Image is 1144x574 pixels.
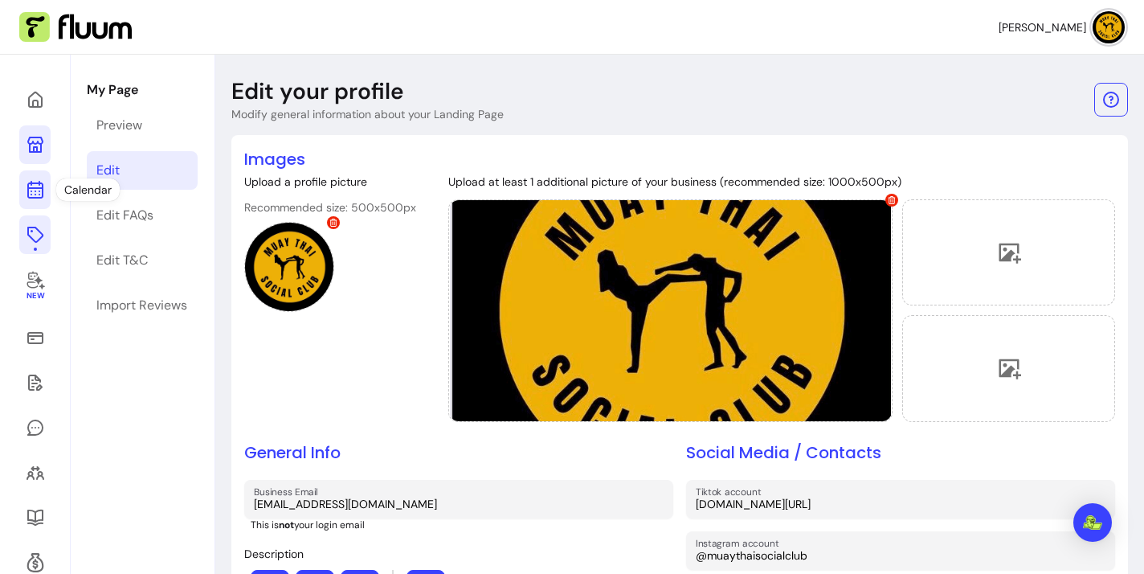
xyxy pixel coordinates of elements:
[19,80,51,119] a: Home
[19,125,51,164] a: My Page
[1073,503,1112,542] div: Open Intercom Messenger
[244,547,304,561] span: Description
[254,485,324,498] label: Business Email
[26,291,43,301] span: New
[19,498,51,537] a: Resources
[696,547,1105,564] input: Instagram account
[231,106,504,122] p: Modify general information about your Landing Page
[999,19,1086,35] span: [PERSON_NAME]
[96,206,153,225] div: Edit FAQs
[251,519,673,531] p: This is your login email
[696,485,766,498] label: Tiktok account
[19,260,51,312] a: New
[19,318,51,357] a: Sales
[448,199,893,422] div: Provider image 1
[19,170,51,209] a: Calendar
[244,199,416,215] p: Recommended size: 500x500px
[449,200,892,421] img: https://d22cr2pskkweo8.cloudfront.net/dc0c762b-9780-4532-9b9b-6d4be0d5898c
[96,251,148,270] div: Edit T&C
[96,161,120,180] div: Edit
[19,453,51,492] a: Clients
[96,296,187,315] div: Import Reviews
[244,441,673,464] h2: General Info
[87,286,198,325] a: Import Reviews
[245,223,333,311] img: https://d22cr2pskkweo8.cloudfront.net/19234bcf-8452-4990-a75e-9662500e95bf
[87,241,198,280] a: Edit T&C
[254,496,664,512] input: Business Email
[19,408,51,447] a: My Messages
[87,196,198,235] a: Edit FAQs
[87,151,198,190] a: Edit
[696,496,1105,512] input: Tiktok account
[19,215,51,254] a: Offerings
[244,174,416,190] p: Upload a profile picture
[87,80,198,100] p: My Page
[19,12,132,43] img: Fluum Logo
[231,77,404,106] p: Edit your profile
[686,441,1115,464] h2: Social Media / Contacts
[56,178,120,201] div: Calendar
[999,11,1125,43] button: avatar[PERSON_NAME]
[244,148,1115,170] h2: Images
[19,363,51,402] a: Waivers
[87,106,198,145] a: Preview
[448,174,1115,190] p: Upload at least 1 additional picture of your business (recommended size: 1000x500px)
[696,536,784,550] label: Instagram account
[244,222,334,312] div: Profile picture
[1093,11,1125,43] img: avatar
[279,519,294,531] b: not
[96,116,142,135] div: Preview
